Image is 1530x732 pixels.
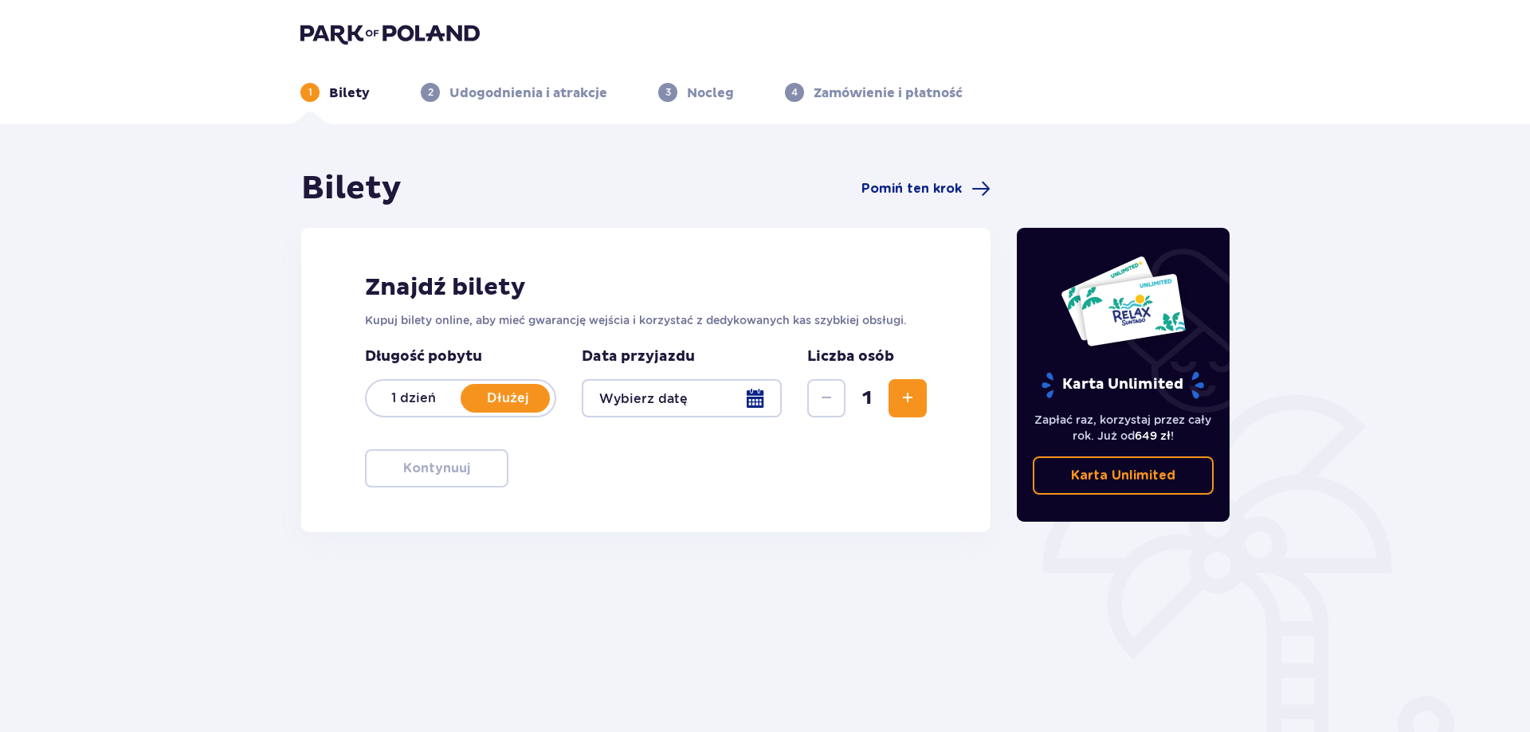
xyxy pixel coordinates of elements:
[301,169,402,209] h1: Bilety
[861,179,991,198] a: Pomiń ten krok
[665,85,671,100] p: 3
[365,312,927,328] p: Kupuj bilety online, aby mieć gwarancję wejścia i korzystać z dedykowanych kas szybkiej obsługi.
[791,85,798,100] p: 4
[687,84,734,102] p: Nocleg
[1071,467,1175,484] p: Karta Unlimited
[1033,412,1214,444] p: Zapłać raz, korzystaj przez cały rok. Już od !
[814,84,963,102] p: Zamówienie i płatność
[449,84,607,102] p: Udogodnienia i atrakcje
[421,83,607,102] div: 2Udogodnienia i atrakcje
[461,389,555,407] p: Dłużej
[889,379,927,417] button: Zwiększ
[785,83,963,102] div: 4Zamówienie i płatność
[861,180,962,198] span: Pomiń ten krok
[367,389,461,407] p: 1 dzień
[300,83,370,102] div: 1Bilety
[428,85,433,100] p: 2
[807,347,894,366] p: Liczba osób
[308,85,312,100] p: 1
[849,386,885,410] span: 1
[1033,456,1214,495] a: Karta Unlimited
[1060,255,1187,347] img: Dwie karty całoroczne do Suntago z napisem 'UNLIMITED RELAX', na białym tle z tropikalnymi liśćmi...
[365,347,556,366] p: Długość pobytu
[582,347,695,366] p: Data przyjazdu
[365,449,508,487] button: Kontynuuj
[658,83,734,102] div: 3Nocleg
[403,460,470,477] p: Kontynuuj
[365,272,927,303] h2: Znajdź bilety
[1040,371,1206,399] p: Karta Unlimited
[300,22,480,45] img: Park of Poland logo
[807,379,845,417] button: Zmniejsz
[329,84,370,102] p: Bilety
[1135,429,1171,442] span: 649 zł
